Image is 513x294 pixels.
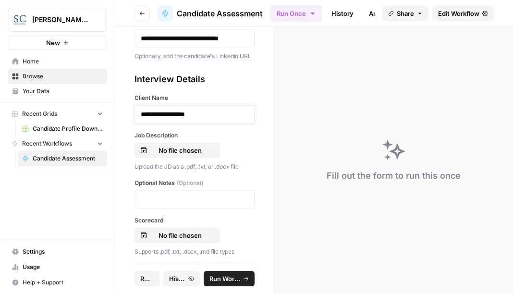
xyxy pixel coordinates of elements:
[23,278,103,287] span: Help + Support
[8,84,107,99] a: Your Data
[134,131,255,140] label: Job Description
[209,274,240,283] span: Run Workflow
[134,51,255,61] p: Optionally, add the candidate's Linkedin URL
[327,169,461,183] div: Fill out the form to run this once
[8,275,107,290] button: Help + Support
[134,179,255,187] label: Optional Notes
[204,271,255,286] button: Run Workflow
[134,247,255,257] p: Supports .pdf, .txt, .docx, .md file types
[11,11,28,28] img: Stanton Chase Nashville Logo
[382,6,428,21] button: Share
[22,139,72,148] span: Recent Workflows
[134,94,255,102] label: Client Name
[270,5,322,22] button: Run Once
[149,146,211,155] p: No file chosen
[8,69,107,84] a: Browse
[438,9,479,18] span: Edit Workflow
[32,15,90,24] span: [PERSON_NAME] [GEOGRAPHIC_DATA]
[8,36,107,50] button: New
[23,72,103,81] span: Browse
[23,57,103,66] span: Home
[149,231,211,240] p: No file chosen
[134,228,220,243] button: No file chosen
[169,274,185,283] span: History
[23,247,103,256] span: Settings
[177,8,263,19] span: Candidate Assessment
[46,38,60,48] span: New
[8,259,107,275] a: Usage
[397,9,414,18] span: Share
[23,87,103,96] span: Your Data
[163,271,200,286] button: History
[177,179,203,187] span: (Optional)
[363,6,403,21] a: Analytics
[134,143,220,158] button: No file chosen
[134,271,159,286] button: Reset
[326,6,359,21] a: History
[22,110,57,118] span: Recent Grids
[23,263,103,271] span: Usage
[134,73,255,86] div: Interview Details
[18,151,107,166] a: Candidate Assessment
[8,136,107,151] button: Recent Workflows
[140,274,154,283] span: Reset
[8,54,107,69] a: Home
[134,216,255,225] label: Scorecard
[158,6,263,21] a: Candidate Assessment
[432,6,494,21] a: Edit Workflow
[8,107,107,121] button: Recent Grids
[134,162,255,171] p: Upload the JD as a .pdf, .txt, or .docx file
[8,8,107,32] button: Workspace: Stanton Chase Nashville
[18,121,107,136] a: Candidate Profile Download Sheet
[33,154,103,163] span: Candidate Assessment
[33,124,103,133] span: Candidate Profile Download Sheet
[8,244,107,259] a: Settings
